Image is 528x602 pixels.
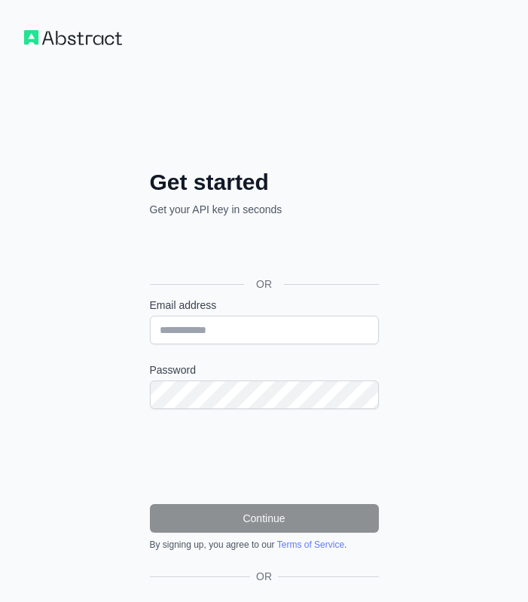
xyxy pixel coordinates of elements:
img: Workflow [24,30,122,45]
span: OR [250,569,278,584]
button: Continue [150,504,379,533]
div: By signing up, you agree to our . [150,539,379,551]
h2: Get started [150,169,379,196]
span: OR [244,277,284,292]
label: Email address [150,298,379,313]
label: Password [150,362,379,377]
iframe: reCAPTCHA [150,427,379,486]
a: Terms of Service [277,539,344,550]
iframe: Sign in with Google Button [142,234,383,267]
p: Get your API key in seconds [150,202,379,217]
